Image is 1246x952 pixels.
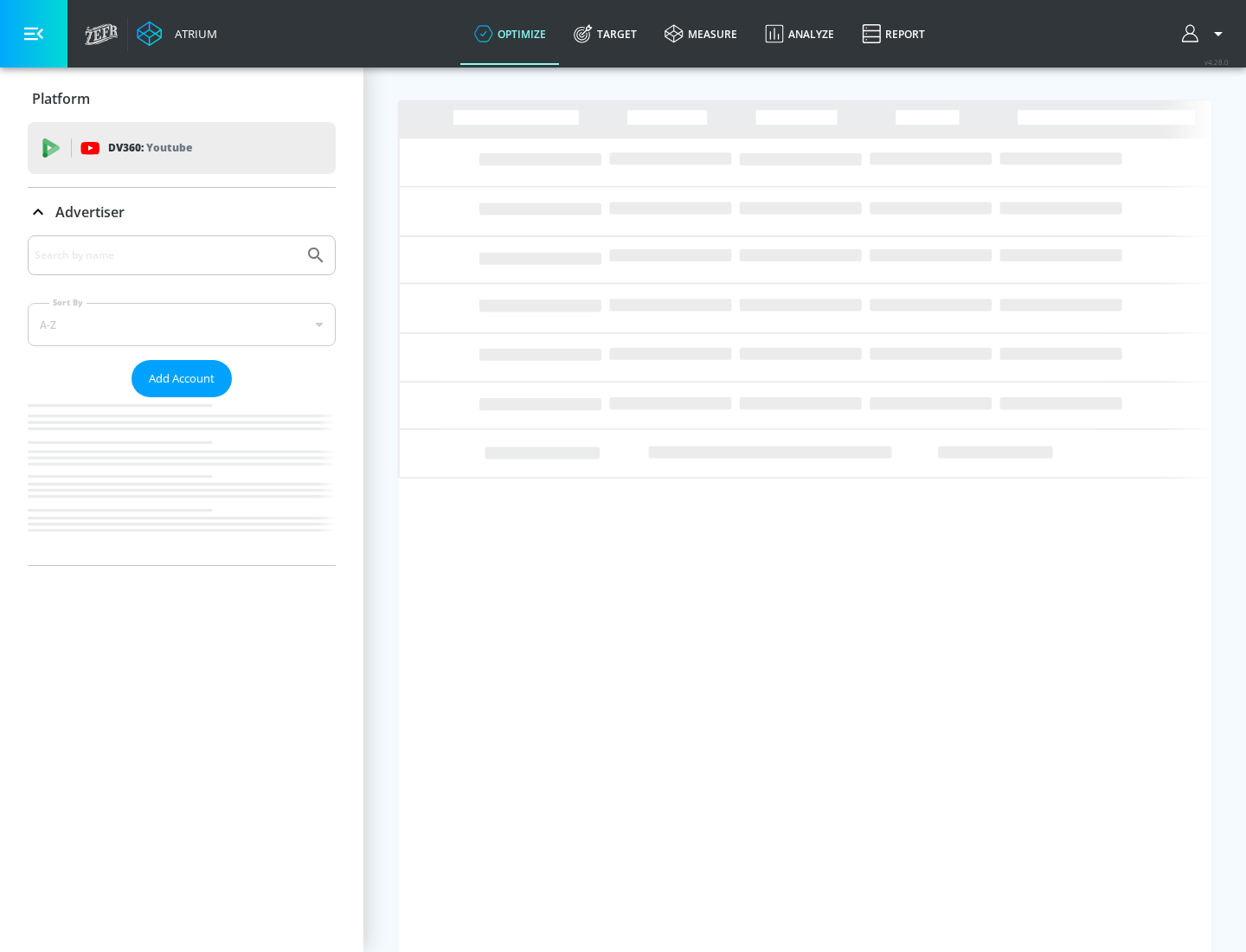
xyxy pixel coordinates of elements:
[168,26,217,42] div: Atrium
[28,303,336,346] div: A-Z
[651,3,751,65] a: measure
[28,397,336,565] nav: list of Advertiser
[32,89,90,108] p: Platform
[751,3,848,65] a: Analyze
[137,21,217,47] a: Atrium
[55,203,125,222] p: Advertiser
[28,188,336,236] div: Advertiser
[848,3,939,65] a: Report
[108,138,192,158] p: DV360:
[28,74,336,123] div: Platform
[132,360,232,397] button: Add Account
[49,297,87,308] label: Sort By
[35,244,297,267] input: Search by name
[1204,57,1229,67] span: v 4.28.0
[28,235,336,565] div: Advertiser
[149,369,215,389] span: Add Account
[460,3,560,65] a: optimize
[146,138,192,157] p: Youtube
[28,122,336,174] div: DV360: Youtube
[560,3,651,65] a: Target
